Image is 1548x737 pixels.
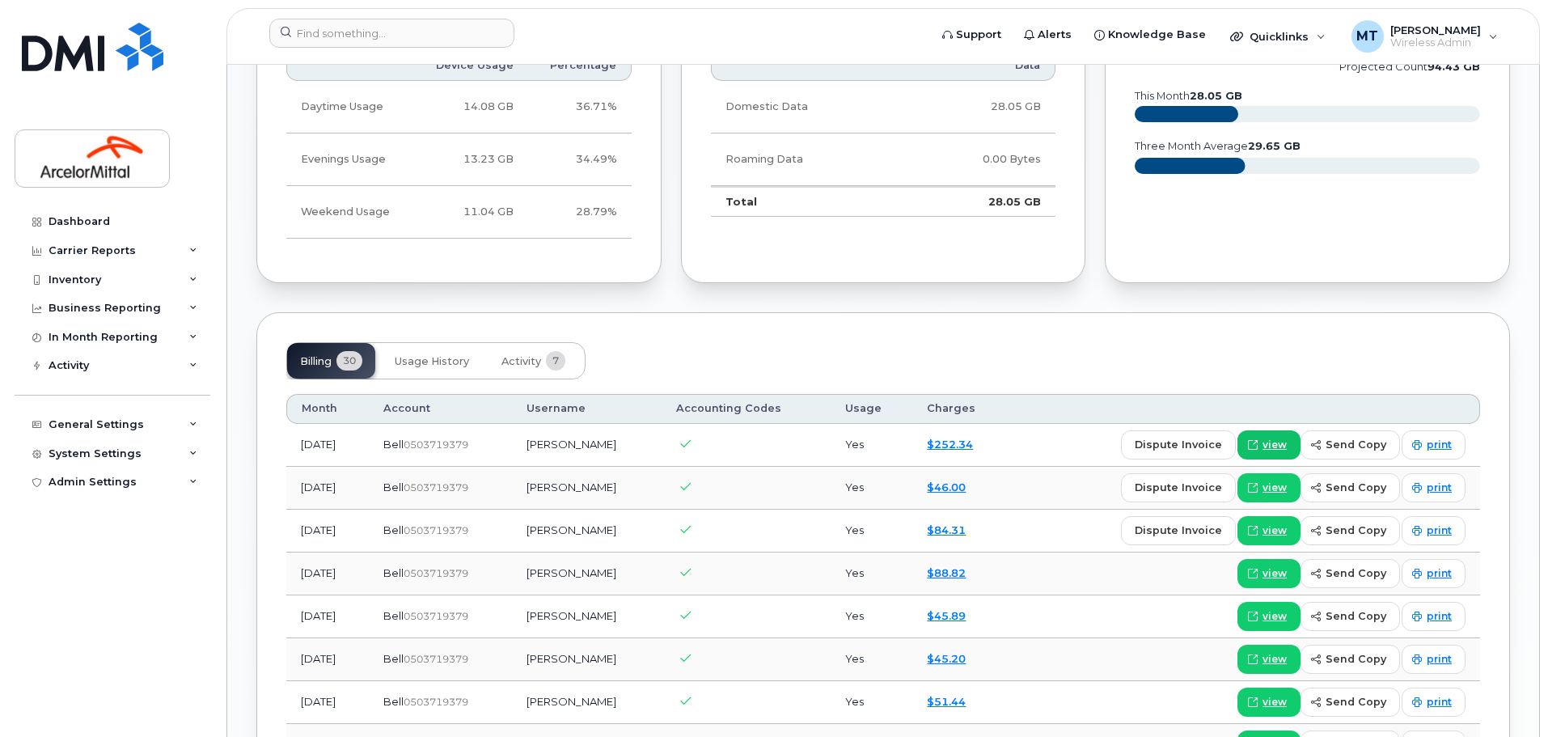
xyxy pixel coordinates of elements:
[1402,430,1466,460] a: print
[904,133,1055,186] td: 0.00 Bytes
[286,681,369,724] td: [DATE]
[1219,20,1337,53] div: Quicklinks
[501,355,541,368] span: Activity
[1038,27,1072,43] span: Alerts
[413,186,528,239] td: 11.04 GB
[512,394,662,423] th: Username
[1427,652,1452,667] span: print
[1237,473,1301,502] a: view
[1237,602,1301,631] a: view
[404,481,468,493] span: 0503719379
[1237,645,1301,674] a: view
[1427,695,1452,709] span: print
[904,81,1055,133] td: 28.05 GB
[927,609,966,622] a: $45.89
[512,595,662,638] td: [PERSON_NAME]
[1263,438,1287,452] span: view
[1427,481,1452,495] span: print
[1237,559,1301,588] a: view
[662,394,831,423] th: Accounting Codes
[927,523,966,536] a: $84.31
[404,567,468,579] span: 0503719379
[831,681,913,724] td: Yes
[831,595,913,638] td: Yes
[1301,602,1400,631] button: send copy
[1339,61,1480,73] text: projected count
[831,424,913,467] td: Yes
[286,186,632,239] tr: Friday from 6:00pm to Monday 8:00am
[1135,523,1222,538] span: dispute invoice
[383,695,404,708] span: Bell
[1301,645,1400,674] button: send copy
[831,638,913,681] td: Yes
[1427,609,1452,624] span: print
[1135,437,1222,452] span: dispute invoice
[1340,20,1509,53] div: Mark Tizzard
[1356,27,1378,46] span: MT
[1263,481,1287,495] span: view
[711,133,904,186] td: Roaming Data
[831,394,913,423] th: Usage
[404,524,468,536] span: 0503719379
[269,19,514,48] input: Find something...
[528,81,632,133] td: 36.71%
[512,553,662,595] td: [PERSON_NAME]
[512,510,662,553] td: [PERSON_NAME]
[413,81,528,133] td: 14.08 GB
[286,638,369,681] td: [DATE]
[904,51,1055,80] th: Data
[1326,480,1386,495] span: send copy
[1402,688,1466,717] a: print
[927,481,966,493] a: $46.00
[383,438,404,451] span: Bell
[1427,438,1452,452] span: print
[1390,36,1481,49] span: Wireless Admin
[1237,430,1301,460] a: view
[528,133,632,186] td: 34.49%
[1402,602,1466,631] a: print
[1301,516,1400,545] button: send copy
[413,51,528,80] th: Device Usage
[383,523,404,536] span: Bell
[528,51,632,80] th: Percentage
[1134,140,1301,152] text: three month average
[1427,566,1452,581] span: print
[1013,19,1083,51] a: Alerts
[1263,523,1287,538] span: view
[1326,608,1386,624] span: send copy
[1390,23,1481,36] span: [PERSON_NAME]
[512,424,662,467] td: [PERSON_NAME]
[286,510,369,553] td: [DATE]
[383,609,404,622] span: Bell
[286,467,369,510] td: [DATE]
[931,19,1013,51] a: Support
[404,696,468,708] span: 0503719379
[1402,473,1466,502] a: print
[286,595,369,638] td: [DATE]
[912,394,1010,423] th: Charges
[927,695,966,708] a: $51.44
[286,81,413,133] td: Daytime Usage
[1135,480,1222,495] span: dispute invoice
[1427,523,1452,538] span: print
[546,351,565,371] span: 7
[1121,516,1236,545] button: dispute invoice
[528,186,632,239] td: 28.79%
[286,424,369,467] td: [DATE]
[1402,645,1466,674] a: print
[1326,694,1386,709] span: send copy
[1326,437,1386,452] span: send copy
[1402,559,1466,588] a: print
[956,27,1001,43] span: Support
[831,553,913,595] td: Yes
[1134,90,1242,102] text: this month
[1301,559,1400,588] button: send copy
[383,481,404,493] span: Bell
[404,610,468,622] span: 0503719379
[286,553,369,595] td: [DATE]
[831,510,913,553] td: Yes
[286,186,413,239] td: Weekend Usage
[512,681,662,724] td: [PERSON_NAME]
[512,467,662,510] td: [PERSON_NAME]
[1326,523,1386,538] span: send copy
